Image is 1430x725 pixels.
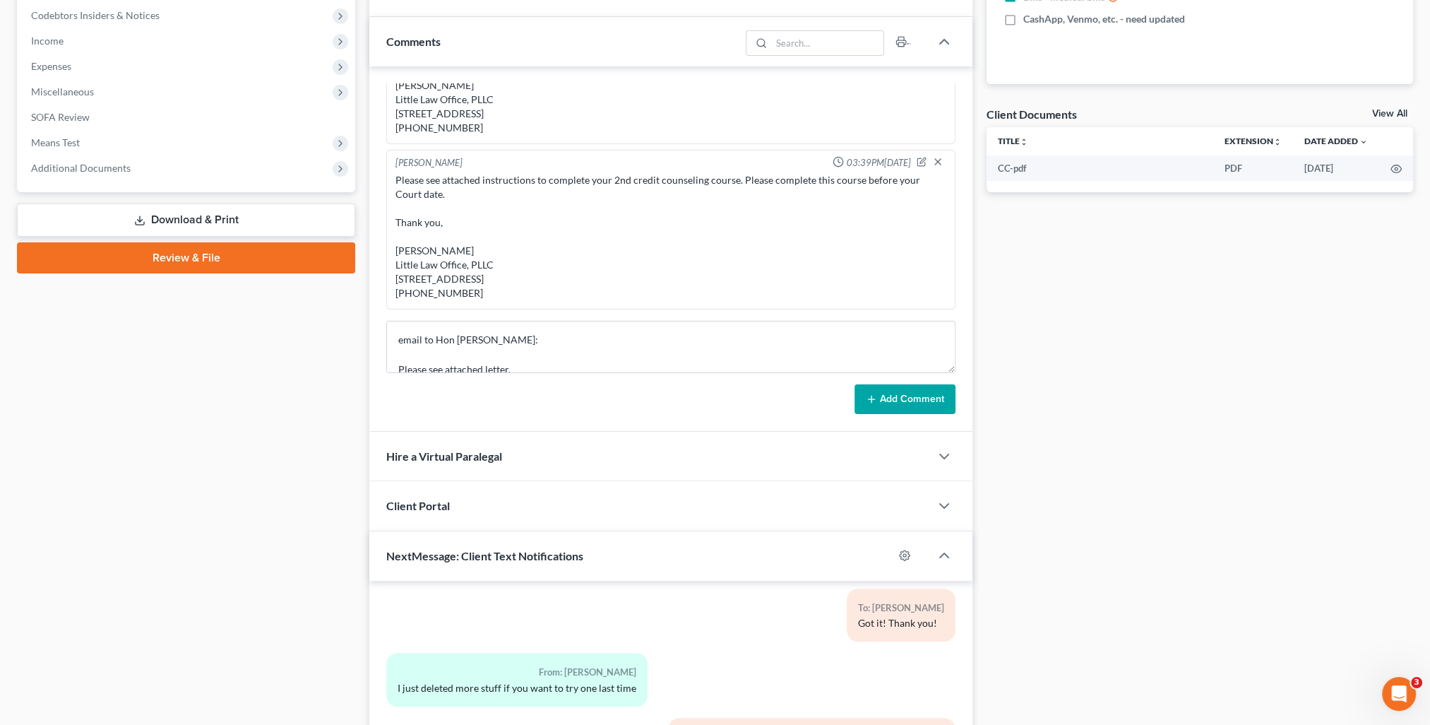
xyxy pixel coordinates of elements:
span: SOFA Review [31,111,90,123]
span: Client Portal [386,499,450,512]
span: CashApp, Venmo, etc. - need updated [1023,12,1185,26]
div: Client Documents [987,107,1077,122]
span: Additional Documents [31,162,131,174]
span: 03:39PM[DATE] [847,156,911,170]
span: 3 [1411,677,1422,688]
button: Add Comment [854,384,955,414]
span: Hire a Virtual Paralegal [386,449,502,463]
span: Comments [386,35,441,48]
span: Codebtors Insiders & Notices [31,9,160,21]
span: Expenses [31,60,71,72]
div: From: [PERSON_NAME] [398,664,636,680]
span: Income [31,35,64,47]
td: PDF [1213,155,1293,181]
input: Search... [771,31,883,55]
a: Date Added expand_more [1304,136,1368,146]
div: Got it! Thank you! [858,616,944,630]
a: SOFA Review [20,105,355,130]
a: View All [1372,109,1407,119]
i: unfold_more [1020,138,1028,146]
span: Miscellaneous [31,86,94,98]
div: To: [PERSON_NAME] [858,600,944,616]
a: Extensionunfold_more [1225,136,1282,146]
td: CC-pdf [987,155,1213,181]
div: [PERSON_NAME] [395,156,463,170]
i: expand_more [1359,138,1368,146]
div: Please see attached instructions to complete your 2nd credit counseling course. Please complete t... [395,173,946,300]
a: Download & Print [17,204,355,237]
iframe: Intercom live chat [1382,677,1416,711]
a: Review & File [17,242,355,273]
span: Means Test [31,136,80,148]
a: Titleunfold_more [998,136,1028,146]
i: unfold_more [1273,138,1282,146]
td: [DATE] [1293,155,1379,181]
span: NextMessage: Client Text Notifications [386,549,583,562]
div: I just deleted more stuff if you want to try one last time [398,681,636,695]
